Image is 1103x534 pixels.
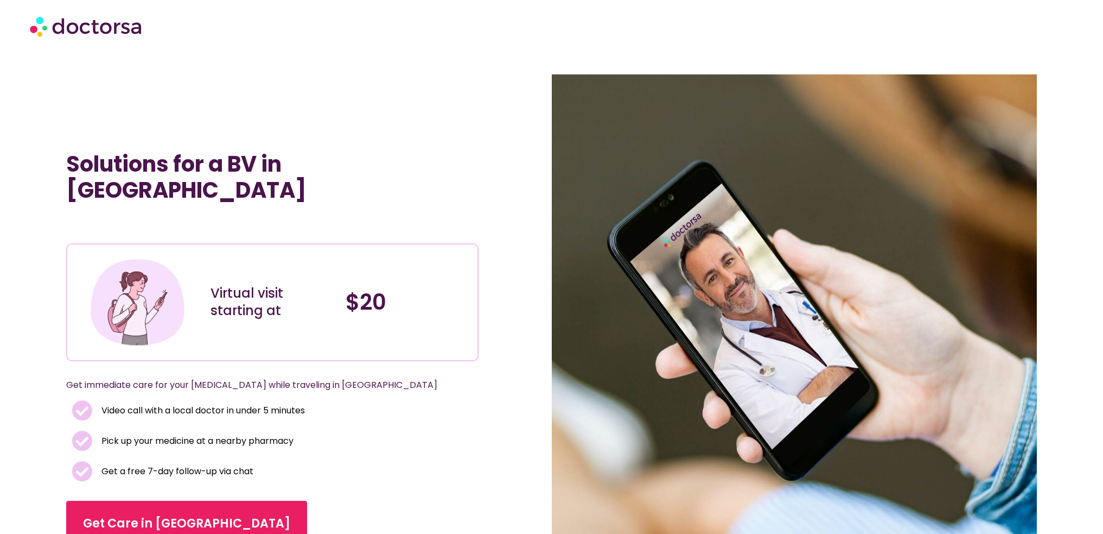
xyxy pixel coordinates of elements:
h1: Solutions for a BV in [GEOGRAPHIC_DATA] [66,151,479,203]
h4: $20 [346,289,470,315]
span: Get Care in [GEOGRAPHIC_DATA] [83,515,290,532]
div: Virtual visit starting at [211,285,335,319]
iframe: Customer reviews powered by Trustpilot [72,219,234,233]
span: Video call with a local doctor in under 5 minutes [99,403,305,418]
span: Get a free 7-day follow-up via chat [99,464,253,479]
span: Pick up your medicine at a nearby pharmacy [99,434,294,449]
p: Get immediate care for your [MEDICAL_DATA] while traveling in [GEOGRAPHIC_DATA] [66,378,452,393]
img: Illustration depicting a young woman in a casual outfit, engaged with her smartphone. She has a p... [88,253,187,352]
